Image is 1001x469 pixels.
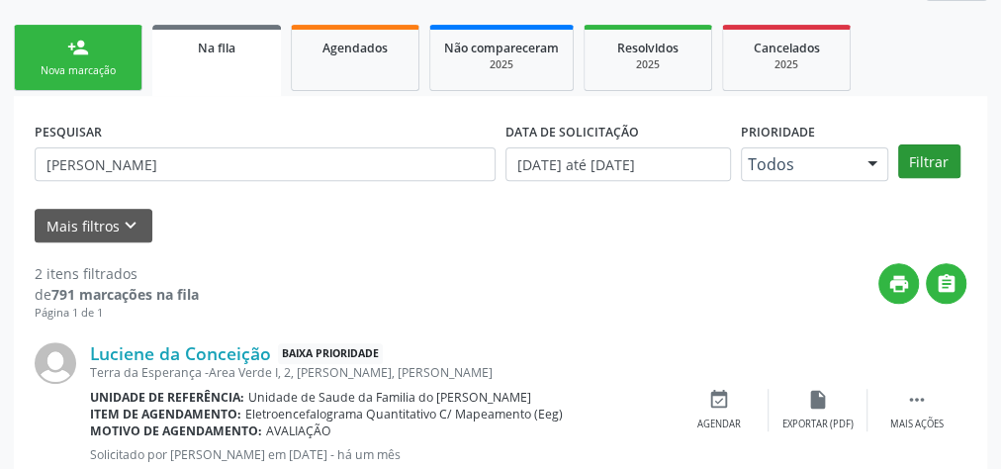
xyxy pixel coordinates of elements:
[90,406,241,422] b: Item de agendamento:
[617,40,679,56] span: Resolvidos
[248,389,531,406] span: Unidade de Saude da Familia do [PERSON_NAME]
[708,389,730,411] i: event_available
[782,418,854,431] div: Exportar (PDF)
[754,40,820,56] span: Cancelados
[51,285,199,304] strong: 791 marcações na fila
[278,343,383,364] span: Baixa Prioridade
[198,40,235,56] span: Na fila
[807,389,829,411] i: insert_drive_file
[741,117,815,147] label: Prioridade
[737,57,836,72] div: 2025
[505,147,731,181] input: Selecione um intervalo
[90,446,670,463] p: Solicitado por [PERSON_NAME] em [DATE] - há um mês
[926,263,966,304] button: 
[906,389,928,411] i: 
[598,57,697,72] div: 2025
[35,305,199,322] div: Página 1 de 1
[936,273,957,295] i: 
[890,418,944,431] div: Mais ações
[90,389,244,406] b: Unidade de referência:
[697,418,741,431] div: Agendar
[35,117,102,147] label: PESQUISAR
[35,209,152,243] button: Mais filtroskeyboard_arrow_down
[444,57,559,72] div: 2025
[120,215,141,236] i: keyboard_arrow_down
[35,342,76,384] img: img
[90,342,271,364] a: Luciene da Conceição
[505,117,639,147] label: DATA DE SOLICITAÇÃO
[266,422,331,439] span: AVALIAÇÃO
[322,40,388,56] span: Agendados
[35,147,496,181] input: Nome, CNS
[878,263,919,304] button: print
[35,284,199,305] div: de
[90,364,670,381] div: Terra da Esperança -Area Verde I, 2, [PERSON_NAME], [PERSON_NAME]
[90,422,262,439] b: Motivo de agendamento:
[35,263,199,284] div: 2 itens filtrados
[888,273,910,295] i: print
[898,144,960,178] button: Filtrar
[29,63,128,78] div: Nova marcação
[748,154,848,174] span: Todos
[67,37,89,58] div: person_add
[444,40,559,56] span: Não compareceram
[245,406,563,422] span: Eletroencefalograma Quantitativo C/ Mapeamento (Eeg)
